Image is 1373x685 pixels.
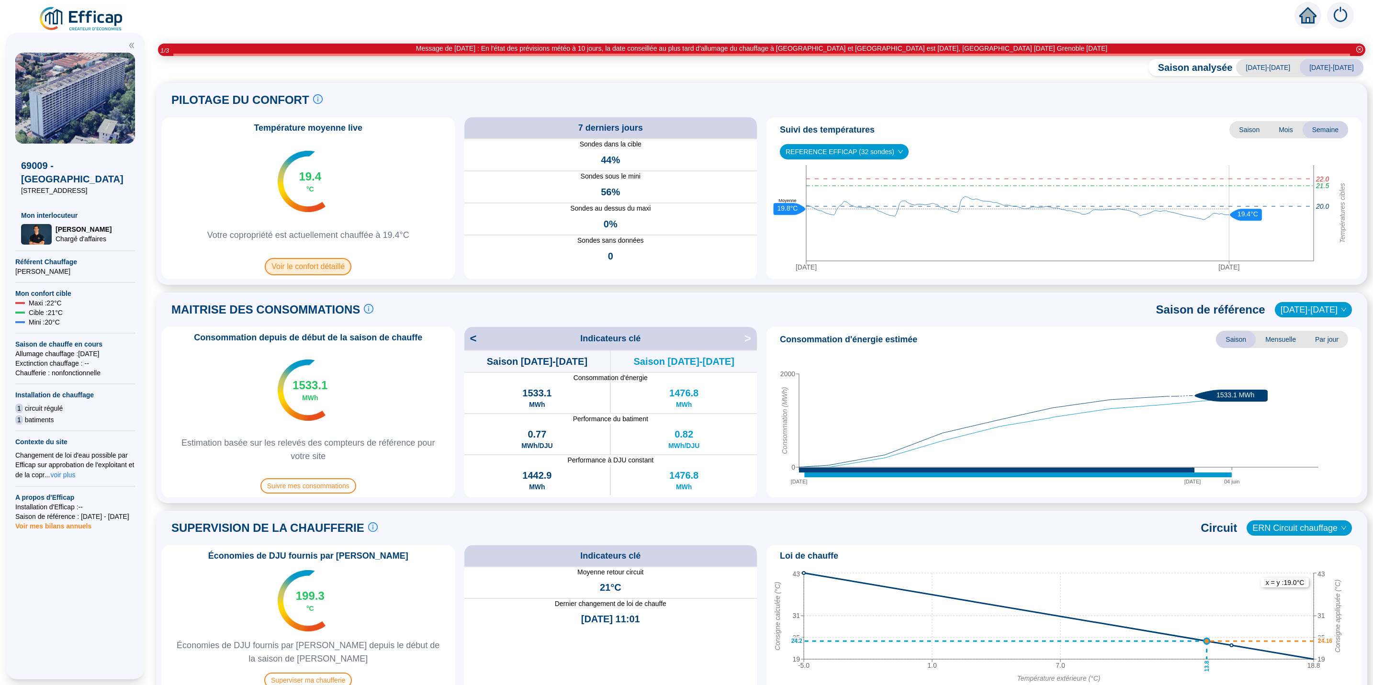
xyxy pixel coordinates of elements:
span: 1 [15,415,23,425]
span: Saison de référence [1156,302,1265,317]
span: Saison [DATE]-[DATE] [487,355,587,368]
text: Moyenne [778,198,796,203]
span: down [1341,307,1347,313]
span: info-circle [368,522,378,532]
img: indicateur températures [278,359,326,421]
text: 19.8°C [777,205,798,213]
span: Indicateurs clé [580,549,641,562]
tspan: Consommation (MWh) [781,387,788,454]
span: close-circle [1356,46,1363,53]
span: Performance du batiment [464,414,757,424]
tspan: 31 [1317,612,1325,620]
span: Saison [1229,121,1269,138]
tspan: Températures cibles [1339,183,1346,243]
i: 1 / 3 [160,47,169,54]
span: 0% [604,217,618,231]
span: MWh/DJU [521,441,552,450]
span: MWh/DJU [668,441,699,450]
span: 21°C [600,581,621,594]
tspan: 25 [792,634,800,641]
span: Température moyenne live [248,121,368,135]
span: ERN Circuit chauffage [1252,521,1346,535]
span: 0.82 [675,427,693,441]
tspan: 7.0 [1056,662,1065,669]
span: 7 derniers jours [578,121,643,135]
span: circuit régulé [25,404,63,413]
span: > [744,331,757,346]
span: Saison [1216,331,1256,348]
span: Consommation d'énergie estimée [780,333,917,346]
span: Semaine [1303,121,1348,138]
tspan: 20.0 [1316,202,1329,210]
tspan: 2000 [780,370,795,378]
span: Suivi des températures [780,123,875,136]
button: voir plus [50,470,76,480]
div: Changement de loi d'eau possible par Efficap sur approbation de l'exploitant et de la copr... [15,450,135,480]
span: info-circle [364,304,373,314]
span: [DATE]-[DATE] [1300,59,1363,76]
span: 1533.1 [293,378,327,393]
tspan: [DATE] [1184,479,1201,484]
span: Exctinction chauffage : -- [15,359,135,368]
span: Indicateurs clé [580,332,641,345]
span: Chaufferie : non fonctionnelle [15,368,135,378]
tspan: 21.5 [1316,182,1329,190]
text: 13.8 [1204,661,1210,672]
tspan: Consigne appliquée (°C) [1334,580,1341,653]
text: 24.2 [791,638,803,644]
span: Maxi : 22 °C [29,298,62,308]
tspan: [DATE] [1218,263,1239,271]
span: Saison [DATE]-[DATE] [633,355,734,368]
span: < [464,331,477,346]
span: Installation d'Efficap : -- [15,502,135,512]
span: Votre copropriété est actuellement chauffée à 19.4°C [198,228,419,242]
span: Sondes dans la cible [464,139,757,149]
span: MWh [676,482,692,492]
span: Saison analysée [1148,61,1233,74]
span: Sondes au dessus du maxi [464,203,757,213]
span: 1476.8 [669,386,698,400]
tspan: 0 [791,463,795,471]
tspan: 04 juin [1224,479,1239,484]
span: MWh [529,400,545,409]
span: MAITRISE DES CONSOMMATIONS [171,302,360,317]
span: [PERSON_NAME] [56,225,112,234]
span: Mensuelle [1256,331,1305,348]
span: MWh [529,482,545,492]
span: Dernier changement de loi de chauffe [464,599,757,608]
span: °C [306,184,314,194]
span: 1476.8 [669,469,698,482]
span: Économies de DJU fournis par [PERSON_NAME] [203,549,414,562]
span: [DATE]-[DATE] [1236,59,1300,76]
span: SUPERVISION DE LA CHAUFFERIE [171,520,364,536]
span: [STREET_ADDRESS] [21,186,129,195]
img: Chargé d'affaires [21,224,52,245]
span: info-circle [313,94,323,104]
span: Saison de chauffe en cours [15,339,135,349]
span: Estimation basée sur les relevés des compteurs de référence pour votre site [166,436,451,463]
tspan: 25 [1317,634,1325,641]
span: 44% [601,153,620,167]
span: PILOTAGE DU CONFORT [171,92,309,108]
span: down [898,149,903,155]
tspan: Consigne calculée (°C) [774,582,781,651]
span: 19.4 [299,169,321,184]
span: Performance à DJU constant [464,455,757,465]
span: 1 [15,404,23,413]
span: [DATE] 11:01 [581,612,640,626]
span: REFERENCE EFFICAP (32 sondes) [786,145,903,159]
span: Mon interlocuteur [21,211,129,220]
tspan: 22.0 [1316,175,1329,183]
span: Mon confort cible [15,289,135,298]
tspan: Température extérieure (°C) [1017,674,1101,682]
tspan: 19 [792,655,800,663]
tspan: 18.8 [1307,662,1320,669]
span: Économies de DJU fournis par [PERSON_NAME] depuis le début de la saison de [PERSON_NAME] [166,639,451,665]
span: Contexte du site [15,437,135,447]
tspan: [DATE] [796,263,817,271]
span: Mois [1269,121,1303,138]
img: indicateur températures [278,151,326,212]
span: [PERSON_NAME] [15,267,135,276]
span: 2023-2024 [1281,303,1346,317]
tspan: 43 [1317,570,1325,578]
